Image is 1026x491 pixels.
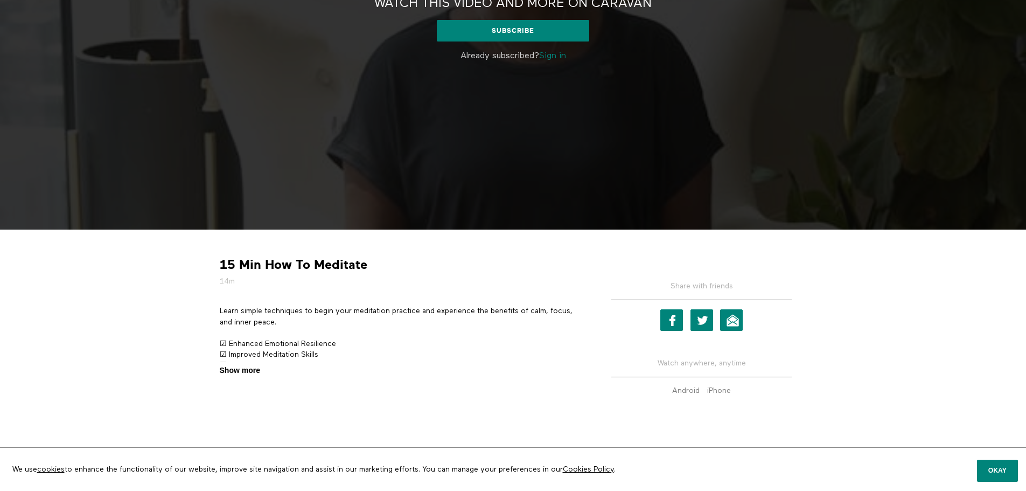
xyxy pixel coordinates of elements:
p: Learn simple techniques to begin your meditation practice and experience the benefits of calm, fo... [220,306,581,328]
a: Cookies Policy [563,466,614,473]
a: Subscribe [437,20,589,42]
h5: Share with friends [611,281,792,300]
a: Email [720,309,743,331]
a: Facebook [660,309,683,331]
p: We use to enhance the functionality of our website, improve site navigation and assist in our mar... [4,456,809,483]
a: Sign in [539,52,566,60]
a: Twitter [690,309,713,331]
span: Show more [220,365,260,376]
p: ☑ Enhanced Emotional Resilience ☑ Improved Meditation Skills ☑ Reduced Stress [220,338,581,371]
a: Android [669,387,702,395]
a: iPhone [704,387,734,395]
strong: Android [672,387,700,395]
h5: Watch anywhere, anytime [611,350,792,377]
p: Already subscribed? [354,50,672,63]
a: cookies [37,466,65,473]
strong: iPhone [707,387,731,395]
strong: 15 Min How To Meditate [220,257,367,273]
h5: 14m [220,276,581,287]
button: Okay [977,460,1018,481]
